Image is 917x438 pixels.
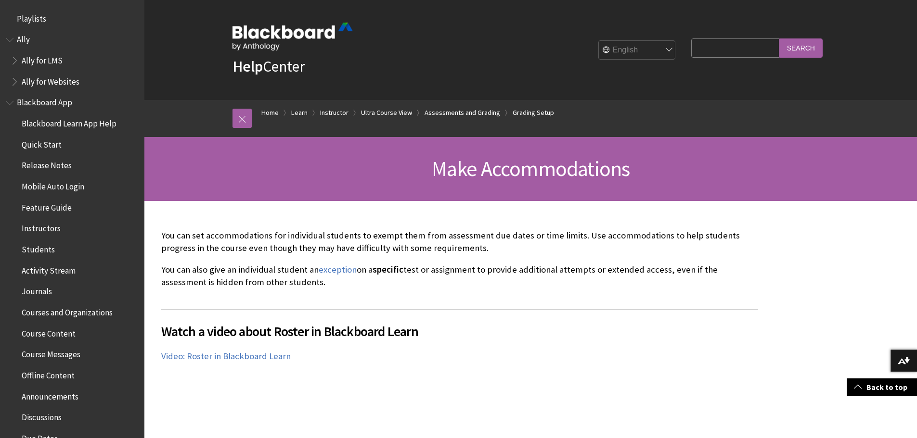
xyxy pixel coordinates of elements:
[22,284,52,297] span: Journals
[779,38,823,57] input: Search
[6,11,139,27] nav: Book outline for Playlists
[361,107,412,119] a: Ultra Course View
[22,137,62,150] span: Quick Start
[425,107,500,119] a: Assessments and Grading
[432,155,630,182] span: Make Accommodations
[22,325,76,338] span: Course Content
[22,304,113,317] span: Courses and Organizations
[513,107,554,119] a: Grading Setup
[232,57,305,76] a: HelpCenter
[6,32,139,90] nav: Book outline for Anthology Ally Help
[22,74,79,87] span: Ally for Websites
[161,229,758,254] p: You can set accommodations for individual students to exempt them from assessment due dates or ti...
[161,263,758,288] p: You can also give an individual student an on a test or assignment to provide additional attempts...
[17,32,30,45] span: Ally
[17,11,46,24] span: Playlists
[22,52,63,65] span: Ally for LMS
[22,263,76,275] span: Activity Stream
[22,158,72,171] span: Release Notes
[22,200,72,213] span: Feature Guide
[232,23,353,50] img: Blackboard by Anthology
[291,107,308,119] a: Learn
[319,264,357,275] a: exception
[320,107,349,119] a: Instructor
[22,347,80,360] span: Course Messages
[22,367,75,380] span: Offline Content
[261,107,279,119] a: Home
[161,350,291,362] a: Video: Roster in Blackboard Learn
[22,409,62,422] span: Discussions
[17,95,72,108] span: Blackboard App
[232,57,263,76] strong: Help
[599,41,676,60] select: Site Language Selector
[161,321,758,341] span: Watch a video about Roster in Blackboard Learn
[22,178,84,191] span: Mobile Auto Login
[373,264,403,275] span: specific
[22,115,116,128] span: Blackboard Learn App Help
[22,388,78,401] span: Announcements
[22,221,61,234] span: Instructors
[847,378,917,396] a: Back to top
[22,241,55,254] span: Students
